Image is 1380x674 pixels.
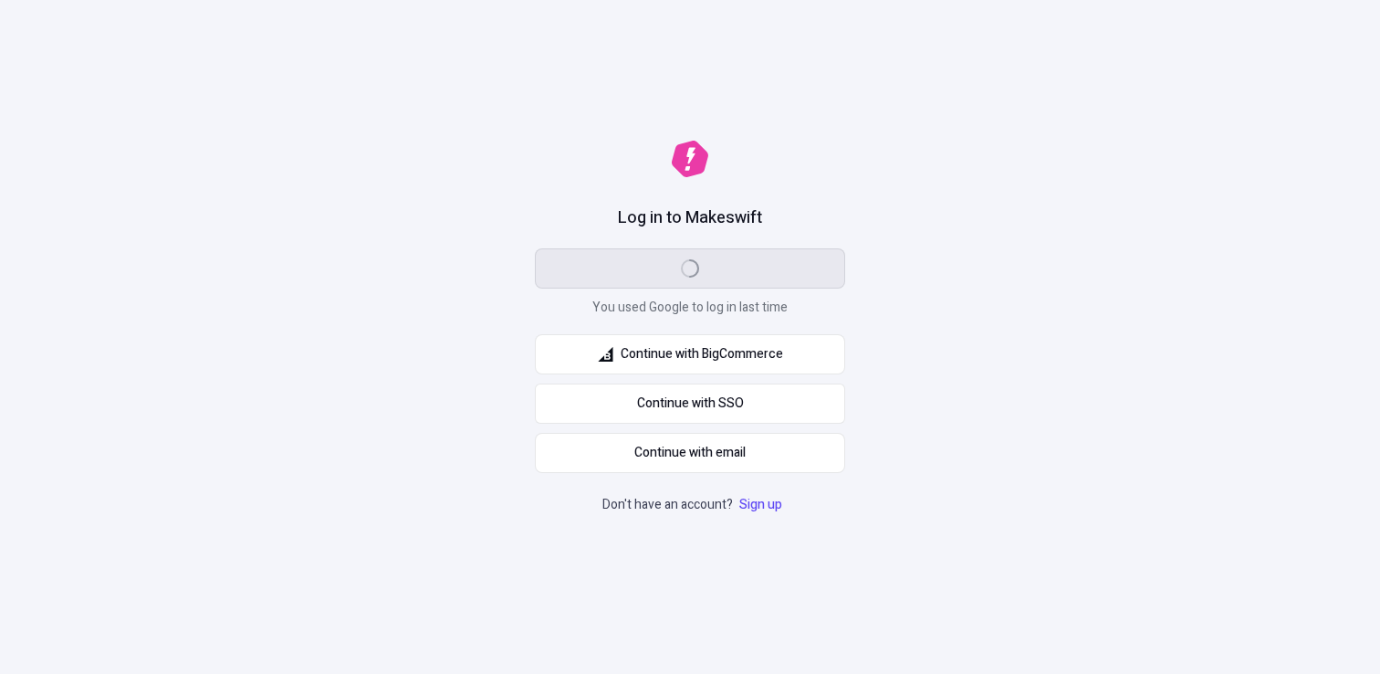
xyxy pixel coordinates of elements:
span: Continue with BigCommerce [621,344,783,364]
a: Continue with SSO [535,384,845,424]
p: You used Google to log in last time [535,298,845,325]
h1: Log in to Makeswift [618,206,762,230]
button: Continue with BigCommerce [535,334,845,374]
a: Sign up [736,495,786,514]
button: Continue with email [535,433,845,473]
p: Don't have an account? [602,495,786,515]
span: Continue with email [634,443,746,463]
